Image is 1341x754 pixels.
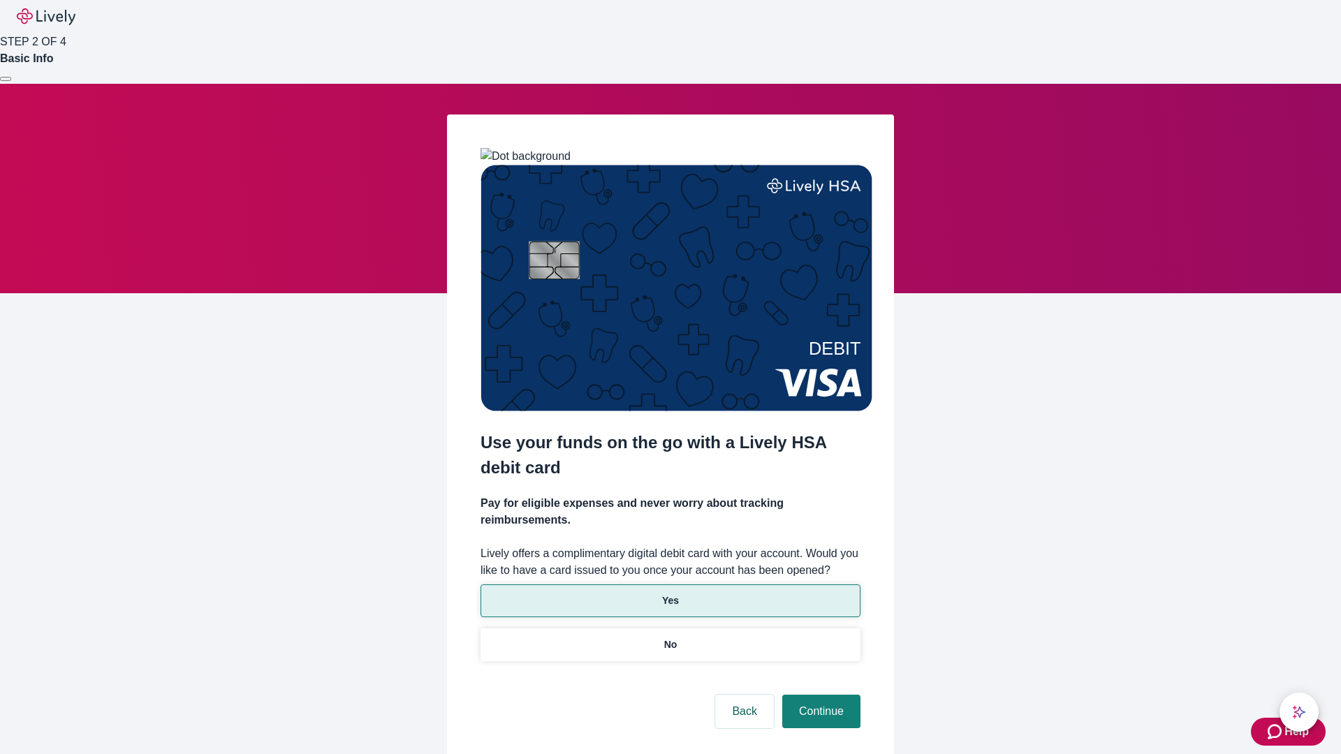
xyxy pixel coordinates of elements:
[481,165,872,411] img: Debit card
[481,628,860,661] button: No
[481,148,571,165] img: Dot background
[1280,693,1319,732] button: chat
[715,695,774,728] button: Back
[481,430,860,480] h2: Use your funds on the go with a Lively HSA debit card
[17,8,75,25] img: Lively
[782,695,860,728] button: Continue
[1284,723,1309,740] span: Help
[1268,723,1284,740] svg: Zendesk support icon
[481,545,860,579] label: Lively offers a complimentary digital debit card with your account. Would you like to have a card...
[481,495,860,528] h4: Pay for eligible expenses and never worry about tracking reimbursements.
[664,637,677,652] p: No
[1292,705,1306,719] svg: Lively AI Assistant
[662,593,679,608] p: Yes
[481,584,860,617] button: Yes
[1251,718,1326,746] button: Zendesk support iconHelp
